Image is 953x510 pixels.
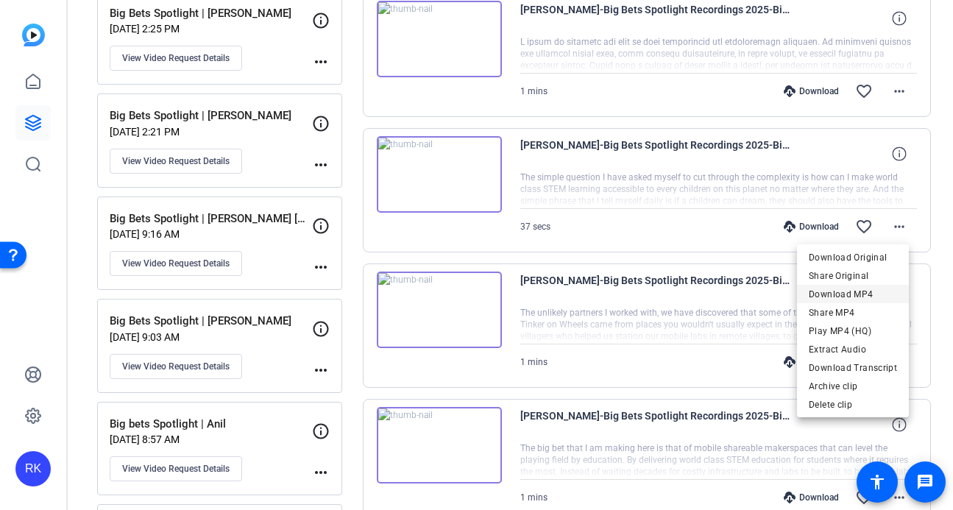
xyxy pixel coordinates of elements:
[809,322,897,339] span: Play MP4 (HQ)
[809,266,897,284] span: Share Original
[809,248,897,266] span: Download Original
[809,358,897,376] span: Download Transcript
[809,377,897,394] span: Archive clip
[809,285,897,302] span: Download MP4
[809,340,897,358] span: Extract Audio
[809,303,897,321] span: Share MP4
[809,395,897,413] span: Delete clip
